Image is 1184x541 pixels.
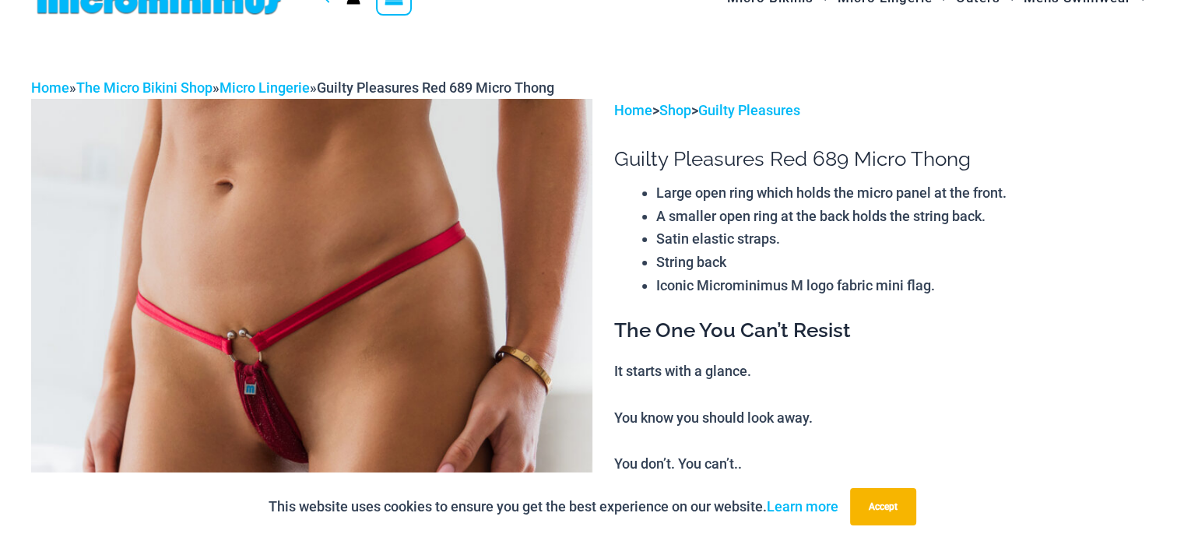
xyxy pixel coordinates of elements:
[850,488,916,525] button: Accept
[614,318,1153,344] h3: The One You Can’t Resist
[656,227,1153,251] li: Satin elastic straps.
[269,495,838,518] p: This website uses cookies to ensure you get the best experience on our website.
[76,79,213,96] a: The Micro Bikini Shop
[614,99,1153,122] p: > >
[656,274,1153,297] li: Iconic Microminimus M logo fabric mini flag.
[614,147,1153,171] h1: Guilty Pleasures Red 689 Micro Thong
[698,102,800,118] a: Guilty Pleasures
[317,79,554,96] span: Guilty Pleasures Red 689 Micro Thong
[659,102,691,118] a: Shop
[656,181,1153,205] li: Large open ring which holds the micro panel at the front.
[31,79,554,96] span: » » »
[31,79,69,96] a: Home
[614,102,652,118] a: Home
[656,205,1153,228] li: A smaller open ring at the back holds the string back.
[767,498,838,515] a: Learn more
[656,251,1153,274] li: String back
[220,79,310,96] a: Micro Lingerie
